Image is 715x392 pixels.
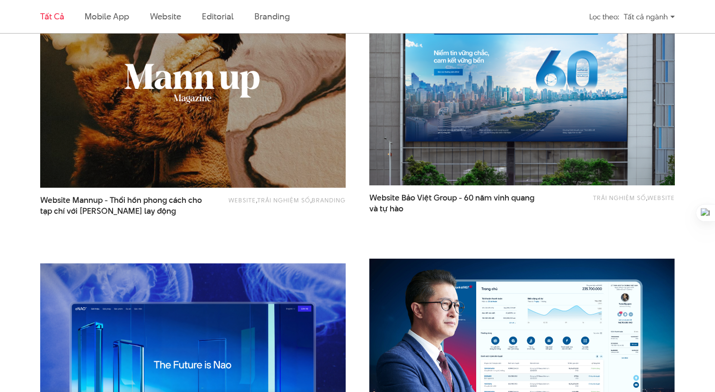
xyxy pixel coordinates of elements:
a: Tất cả [40,10,64,22]
div: , , [224,195,346,212]
a: Website [647,193,675,202]
div: , [553,192,675,209]
span: Website Bảo Việt Group - 60 năm vinh quang [369,192,537,214]
div: Lọc theo: [589,9,619,25]
a: Branding [312,196,346,204]
span: Website Mannup - Thổi hồn phong cách cho [40,195,208,217]
a: Website Mannup - Thổi hồn phong cách chotạp chí với [PERSON_NAME] lay động [40,195,208,217]
a: Trải nghiệm số [593,193,646,202]
a: Editorial [202,10,234,22]
span: tạp chí với [PERSON_NAME] lay động [40,206,176,217]
a: Branding [254,10,289,22]
a: Website Bảo Việt Group - 60 năm vinh quangvà tự hào [369,192,537,214]
a: Mobile app [85,10,129,22]
a: Website [228,196,256,204]
span: và tự hào [369,203,403,214]
a: Trải nghiệm số [257,196,310,204]
a: Website [150,10,181,22]
div: Tất cả ngành [624,9,675,25]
